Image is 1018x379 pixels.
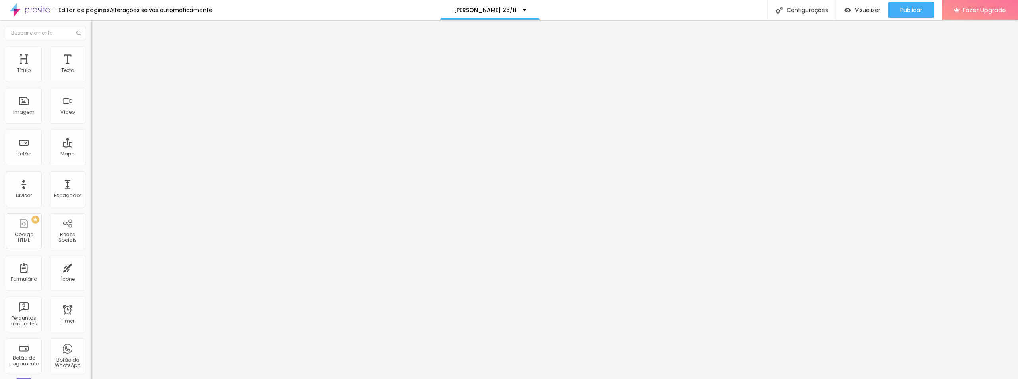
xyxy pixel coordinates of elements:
div: Código HTML [8,232,39,243]
div: Imagem [13,109,35,115]
input: Buscar elemento [6,26,85,40]
div: Vídeo [60,109,75,115]
div: Botão de pagamento [8,355,39,367]
div: Ícone [61,276,75,282]
img: view-1.svg [844,7,851,14]
div: Divisor [16,193,32,198]
img: Icone [76,31,81,35]
div: Timer [61,318,74,324]
button: Visualizar [836,2,888,18]
span: Publicar [900,7,922,13]
button: Publicar [888,2,934,18]
span: Visualizar [855,7,880,13]
span: Fazer Upgrade [963,6,1006,13]
div: Editor de páginas [54,7,110,13]
p: [PERSON_NAME] 26/11 [454,7,517,13]
div: Alterações salvas automaticamente [110,7,212,13]
img: Icone [776,7,783,14]
div: Redes Sociais [52,232,83,243]
div: Botão [17,151,31,157]
div: Formulário [11,276,37,282]
div: Botão do WhatsApp [52,357,83,369]
div: Perguntas frequentes [8,315,39,327]
div: Texto [61,68,74,73]
div: Mapa [60,151,75,157]
div: Espaçador [54,193,81,198]
div: Título [17,68,31,73]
